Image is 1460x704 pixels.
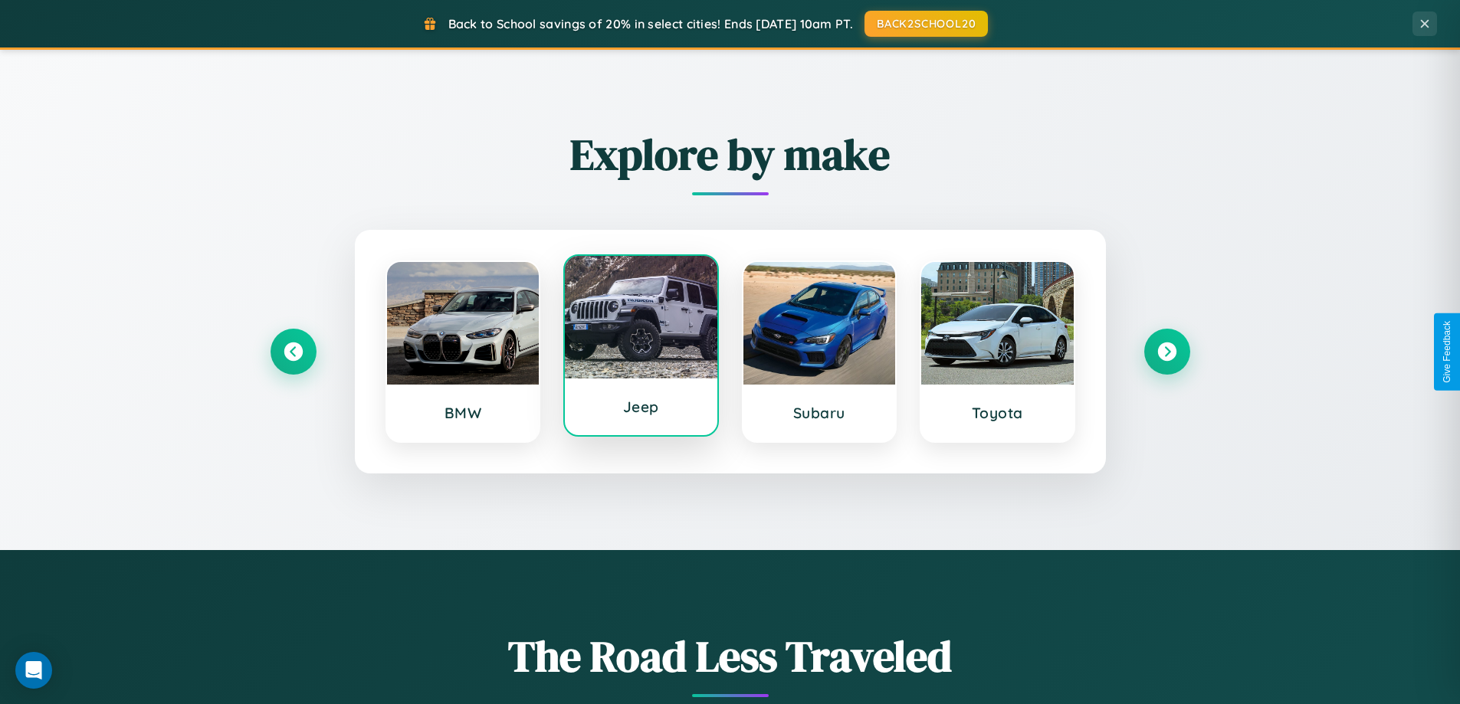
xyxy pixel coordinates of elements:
[580,398,702,416] h3: Jeep
[15,652,52,689] div: Open Intercom Messenger
[271,627,1190,686] h1: The Road Less Traveled
[448,16,853,31] span: Back to School savings of 20% in select cities! Ends [DATE] 10am PT.
[402,404,524,422] h3: BMW
[865,11,988,37] button: BACK2SCHOOL20
[937,404,1058,422] h3: Toyota
[271,125,1190,184] h2: Explore by make
[759,404,881,422] h3: Subaru
[1442,321,1452,383] div: Give Feedback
